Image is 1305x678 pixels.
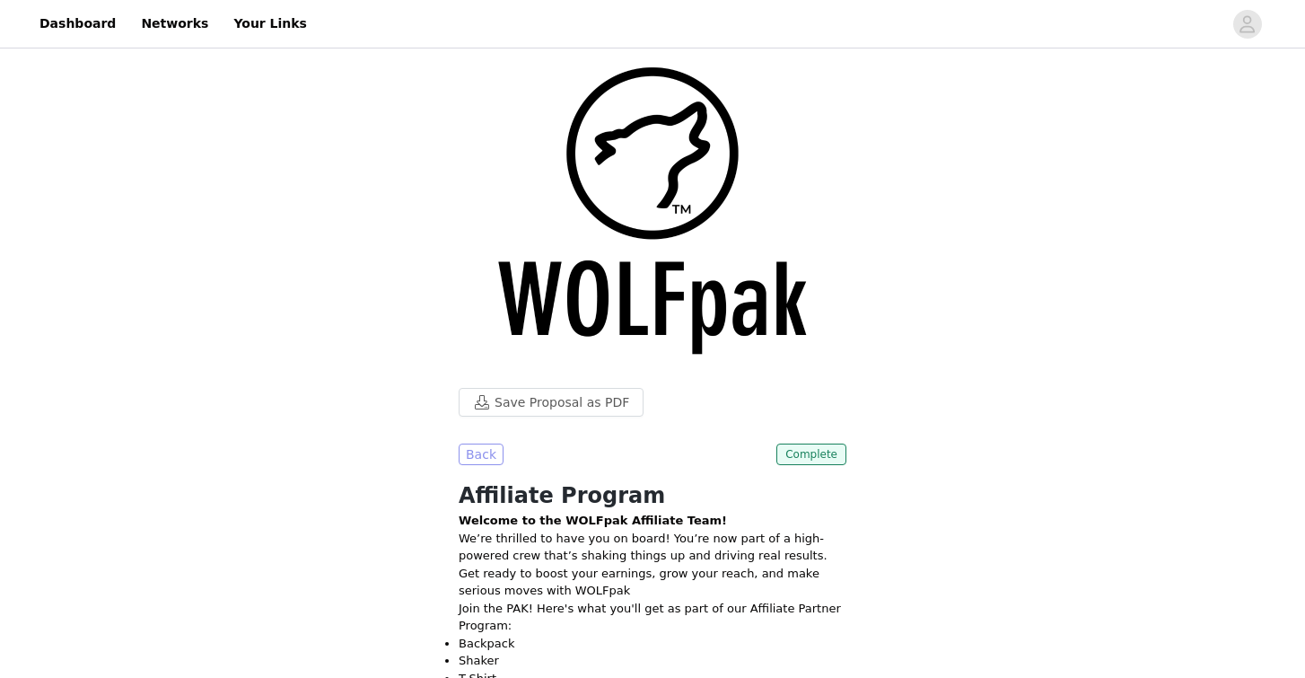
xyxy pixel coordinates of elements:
li: Backpack [459,635,846,653]
button: Save Proposal as PDF [459,388,644,417]
li: Shaker [459,652,846,670]
img: campaign image [437,52,868,375]
p: We’re thrilled to have you on board! You’re now part of a high-powered crew that’s shaking things... [459,512,846,600]
span: Complete [776,444,846,465]
a: Networks [130,4,219,44]
h1: Affiliate Program [459,480,846,512]
a: Your Links [223,4,318,44]
a: Dashboard [29,4,127,44]
div: avatar [1239,10,1256,39]
p: Join the PAK! Here's what you'll get as part of our Affiliate Partner Program: [459,600,846,635]
button: Back [459,444,504,465]
strong: Welcome to the WOLFpak Affiliate Team! [459,514,727,527]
